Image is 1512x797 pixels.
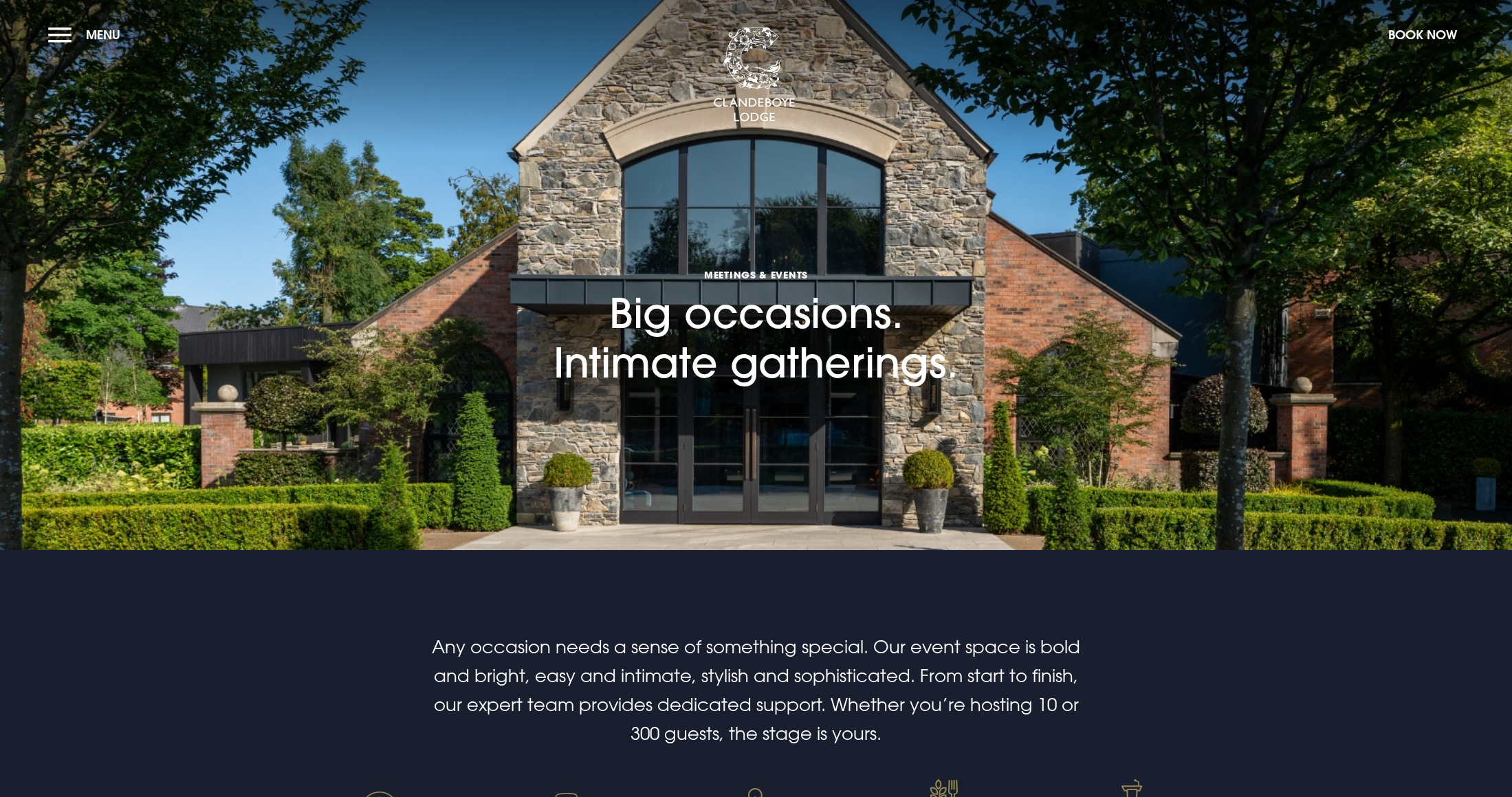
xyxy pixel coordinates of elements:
[713,27,796,123] img: Clandeboye Lodge
[554,170,958,386] h1: Big occasions. Intimate gatherings.
[86,27,120,43] span: Menu
[554,268,958,281] span: Meetings & Events
[1381,20,1464,50] button: Book Now
[48,20,127,50] button: Menu
[432,636,1080,744] span: Any occasion needs a sense of something special. Our event space is bold and bright, easy and int...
